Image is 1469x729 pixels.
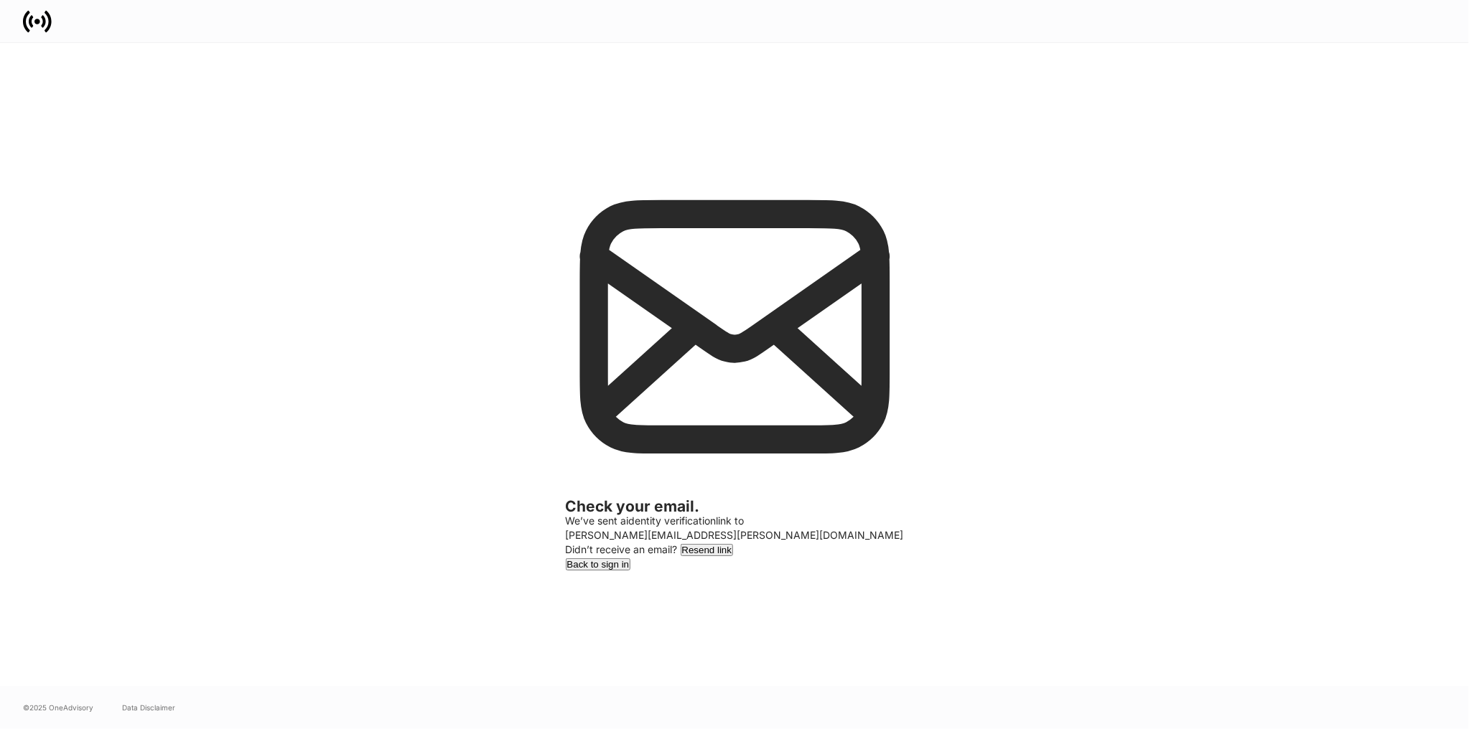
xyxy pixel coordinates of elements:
div: Back to sign in [567,560,630,569]
div: Resend link [682,545,732,555]
button: Back to sign in [566,558,631,570]
button: Resend link [681,544,734,556]
span: © 2025 OneAdvisory [23,702,93,713]
a: Data Disclaimer [122,702,175,713]
div: Didn’t receive an email? [566,542,904,557]
h2: Check your email. [566,499,904,514]
p: We’ve sent a identity verification link to [PERSON_NAME][EMAIL_ADDRESS][PERSON_NAME][DOMAIN_NAME] [566,514,904,542]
